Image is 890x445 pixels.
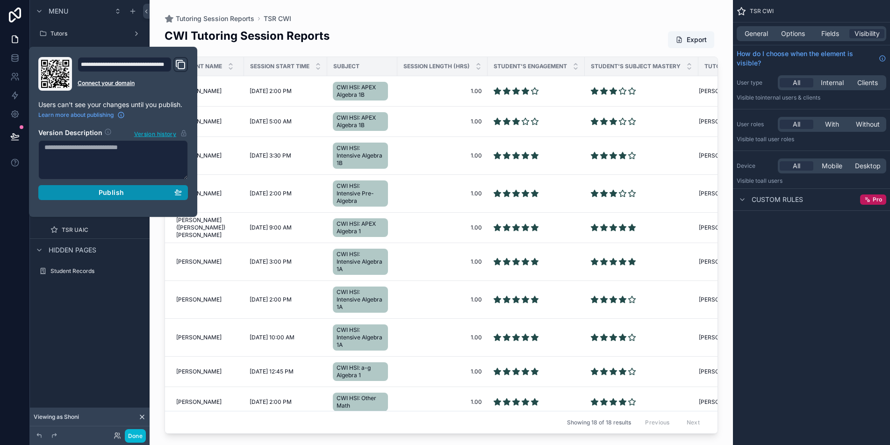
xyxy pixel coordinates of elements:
span: Mobile [822,161,842,171]
a: Connect your domain [78,79,188,87]
span: Hidden pages [49,245,96,255]
span: Session Start Time [250,63,309,70]
button: Publish [38,185,188,200]
span: Internal [821,78,844,87]
p: Users can't see your changes until you publish. [38,100,188,109]
a: TSR UAIC [47,222,144,237]
span: Session Length (Hrs) [403,63,470,70]
span: Custom rules [752,195,803,204]
span: TSR CWI [750,7,774,15]
span: Without [856,120,880,129]
span: Learn more about publishing [38,111,114,119]
span: Clients [857,78,878,87]
span: With [825,120,839,129]
span: Desktop [855,161,881,171]
a: How do I choose when the element is visible? [737,49,886,68]
span: Viewing as Shoni [34,413,79,421]
span: Showing 18 of 18 results [567,419,631,426]
button: Version history [134,128,188,138]
label: TSR UAIC [62,226,142,234]
a: Student Records [36,264,144,279]
span: Version history [134,129,176,138]
a: Learn more about publishing [38,111,125,119]
span: All user roles [761,136,794,143]
span: Menu [49,7,68,16]
span: All [793,161,800,171]
p: Visible to [737,136,886,143]
span: Tutor Name [704,63,742,70]
span: Pro [873,196,882,203]
p: Visible to [737,177,886,185]
span: Internal users & clients [761,94,820,101]
span: Student's Engagement [494,63,567,70]
a: Tutors [36,26,144,41]
span: Subject [333,63,359,70]
button: Done [125,429,146,443]
label: User roles [737,121,774,128]
label: Student Records [50,267,142,275]
span: Visibility [854,29,880,38]
p: Visible to [737,94,886,101]
h2: Version Description [38,128,102,138]
label: Tutors [50,30,129,37]
span: Student's Subject Mastery [591,63,681,70]
label: Device [737,162,774,170]
span: How do I choose when the element is visible? [737,49,875,68]
label: User type [737,79,774,86]
span: All [793,78,800,87]
div: Domain and Custom Link [78,57,188,91]
span: Options [781,29,805,38]
span: Publish [99,188,124,197]
span: General [745,29,768,38]
span: Student Name [177,63,222,70]
span: All [793,120,800,129]
span: Fields [821,29,839,38]
span: all users [761,177,782,184]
